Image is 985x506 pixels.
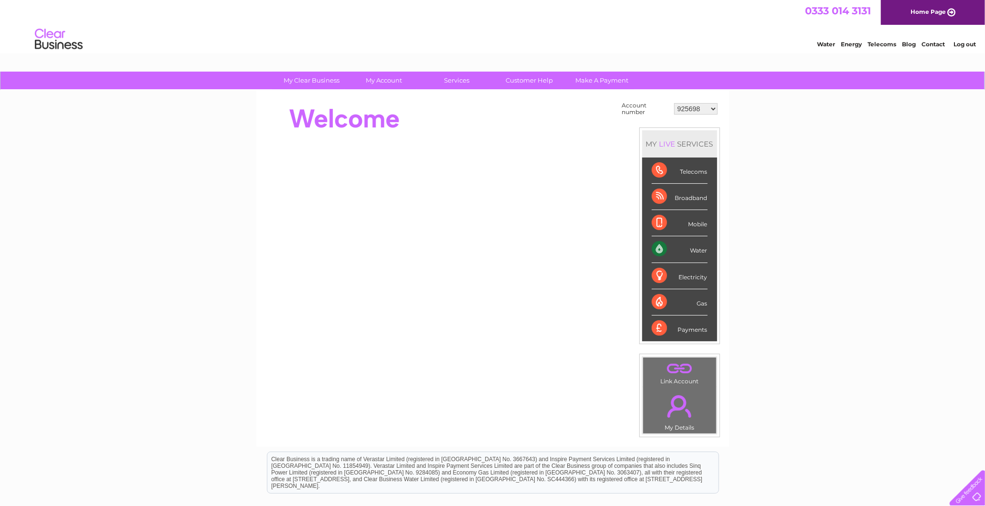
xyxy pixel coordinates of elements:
div: Broadband [652,184,708,210]
div: Clear Business is a trading name of Verastar Limited (registered in [GEOGRAPHIC_DATA] No. 3667643... [267,5,719,46]
a: 0333 014 3131 [805,5,871,17]
a: My Account [345,72,424,89]
a: Services [417,72,496,89]
div: Water [652,236,708,263]
a: Make A Payment [562,72,641,89]
div: Electricity [652,263,708,289]
div: Gas [652,289,708,316]
img: logo.png [34,25,83,54]
div: Payments [652,316,708,341]
a: Water [817,41,835,48]
a: Customer Help [490,72,569,89]
div: Mobile [652,210,708,236]
a: Log out [953,41,976,48]
a: My Clear Business [272,72,351,89]
a: . [646,360,714,377]
td: Link Account [643,357,717,387]
div: MY SERVICES [642,130,717,158]
div: LIVE [657,139,678,148]
a: Contact [921,41,945,48]
td: Account number [620,100,672,118]
a: Blog [902,41,916,48]
td: My Details [643,387,717,434]
a: . [646,390,714,423]
div: Telecoms [652,158,708,184]
a: Energy [841,41,862,48]
a: Telecoms [868,41,896,48]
